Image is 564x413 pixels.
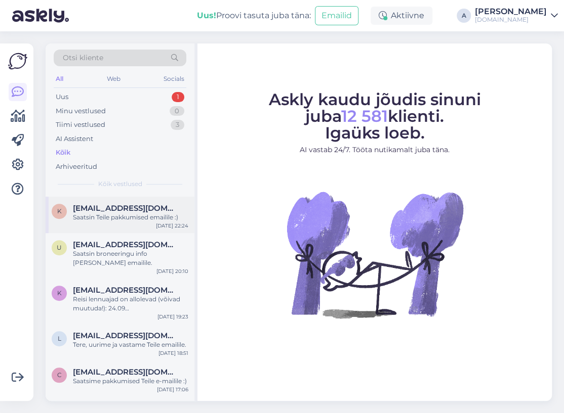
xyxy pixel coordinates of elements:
[73,204,178,213] span: katrin.tarvas@mail.ee
[73,249,188,267] div: Saatsin broneeringu info [PERSON_NAME] emailile.
[172,92,184,102] div: 1
[58,335,61,342] span: l
[371,7,432,25] div: Aktiivne
[56,106,106,116] div: Minu vestlused
[170,106,184,116] div: 0
[197,11,216,20] b: Uus!
[56,134,93,144] div: AI Assistent
[56,92,68,102] div: Uus
[98,179,142,189] span: Kõik vestlused
[56,120,105,130] div: Tiimi vestlused
[73,368,178,377] span: chriskoiv01@gmail.com
[315,6,358,25] button: Emailid
[73,213,188,222] div: Saatsin Teile pakkumised emailile :)
[171,120,184,130] div: 3
[73,295,188,313] div: Reisi lennuajad on allolevad (võivad muutuda!): 24.09 [GEOGRAPHIC_DATA] - [GEOGRAPHIC_DATA] 04:25...
[73,286,178,295] span: Kristinmalm1@gmail.com
[341,106,388,126] span: 12 581
[197,10,311,22] div: Proovi tasuta juba täna:
[54,72,65,85] div: All
[475,8,547,16] div: [PERSON_NAME]
[157,386,188,393] div: [DATE] 17:06
[269,89,481,143] span: Askly kaudu jõudis sinuni juba klienti. Igaüks loeb.
[73,377,188,386] div: Saatsime pakkumised Teile e-mailile :)
[105,72,123,85] div: Web
[156,222,188,230] div: [DATE] 22:24
[475,8,558,24] a: [PERSON_NAME][DOMAIN_NAME]
[57,289,62,297] span: K
[457,9,471,23] div: A
[475,16,547,24] div: [DOMAIN_NAME]
[8,52,27,71] img: Askly Logo
[158,349,188,357] div: [DATE] 18:51
[57,207,62,215] span: k
[157,313,188,320] div: [DATE] 19:23
[56,148,70,158] div: Kõik
[162,72,186,85] div: Socials
[73,340,188,349] div: Tere, uurime ja vastame Teile emailile.
[73,331,178,340] span: larin.edmi@mail.ru
[57,244,62,251] span: U
[284,163,466,345] img: No Chat active
[63,53,103,63] span: Otsi kliente
[57,371,62,379] span: c
[56,162,97,172] div: Arhiveeritud
[156,267,188,275] div: [DATE] 20:10
[207,145,543,155] p: AI vastab 24/7. Tööta nutikamalt juba täna.
[73,240,178,249] span: Urmas.kuldvali.001@mail.ee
